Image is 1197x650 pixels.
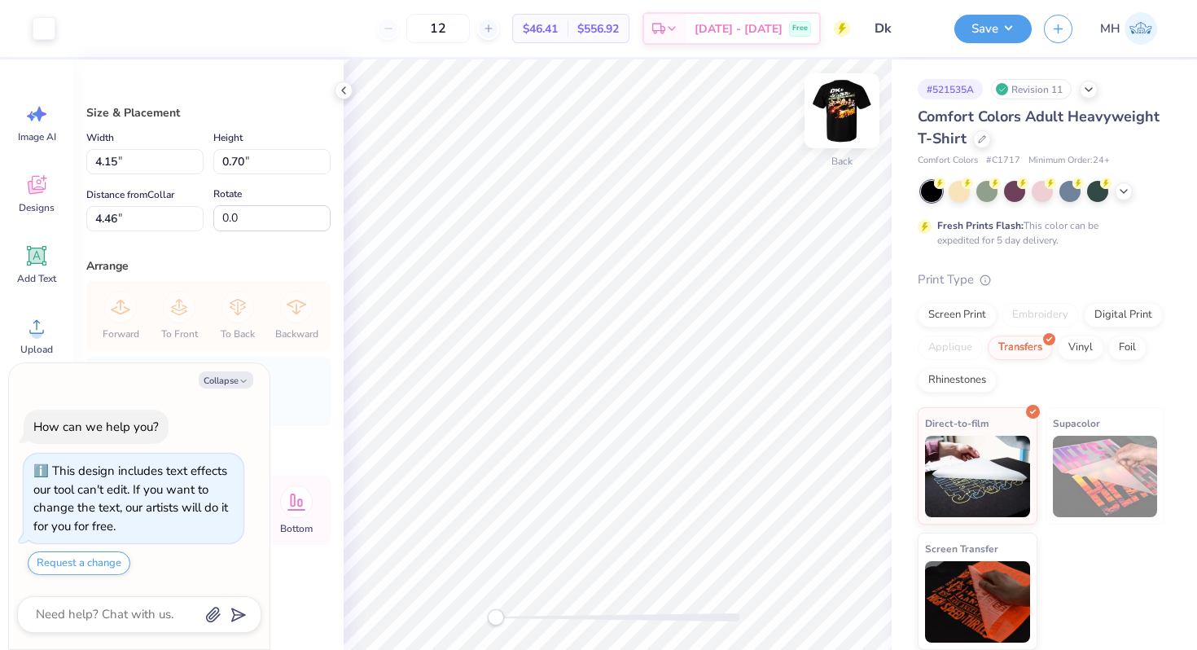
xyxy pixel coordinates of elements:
[792,23,808,34] span: Free
[280,522,313,535] span: Bottom
[1028,154,1110,168] span: Minimum Order: 24 +
[1125,12,1157,45] img: Mitra Hegde
[809,78,875,143] img: Back
[1053,415,1100,432] span: Supacolor
[937,219,1024,232] strong: Fresh Prints Flash:
[918,107,1160,148] span: Comfort Colors Adult Heavyweight T-Shirt
[831,154,853,169] div: Back
[406,14,470,43] input: – –
[86,185,174,204] label: Distance from Collar
[28,551,130,575] button: Request a change
[199,371,253,389] button: Collapse
[918,368,997,393] div: Rhinestones
[1053,436,1158,517] img: Supacolor
[918,303,997,327] div: Screen Print
[695,20,783,37] span: [DATE] - [DATE]
[20,343,53,356] span: Upload
[918,270,1164,289] div: Print Type
[918,79,983,99] div: # 521535A
[86,104,331,121] div: Size & Placement
[17,272,56,285] span: Add Text
[918,336,983,360] div: Applique
[213,128,243,147] label: Height
[918,154,978,168] span: Comfort Colors
[1108,336,1147,360] div: Foil
[1058,336,1103,360] div: Vinyl
[1093,12,1164,45] a: MH
[925,436,1030,517] img: Direct-to-film
[925,415,989,432] span: Direct-to-film
[925,561,1030,643] img: Screen Transfer
[988,336,1053,360] div: Transfers
[925,540,998,557] span: Screen Transfer
[19,201,55,214] span: Designs
[954,15,1032,43] button: Save
[18,130,56,143] span: Image AI
[33,419,159,435] div: How can we help you?
[991,79,1072,99] div: Revision 11
[1002,303,1079,327] div: Embroidery
[86,128,114,147] label: Width
[33,463,228,534] div: This design includes text effects our tool can't edit. If you want to change the text, our artist...
[986,154,1020,168] span: # C1717
[577,20,619,37] span: $556.92
[488,609,504,626] div: Accessibility label
[937,218,1138,248] div: This color can be expedited for 5 day delivery.
[523,20,558,37] span: $46.41
[213,184,242,204] label: Rotate
[1100,20,1120,38] span: MH
[86,257,331,274] div: Arrange
[862,12,942,45] input: Untitled Design
[1084,303,1163,327] div: Digital Print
